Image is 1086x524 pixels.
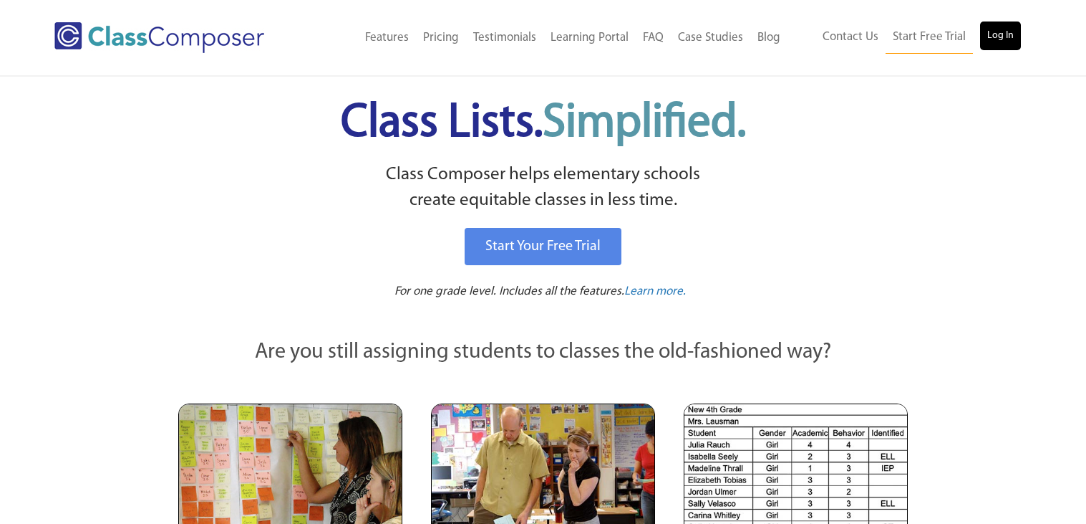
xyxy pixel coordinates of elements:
[416,22,466,54] a: Pricing
[980,22,1021,50] a: Log In
[178,337,908,368] p: Are you still assigning students to classes the old-fashioned way?
[465,228,621,265] a: Start Your Free Trial
[787,22,1021,54] nav: Header Menu
[636,22,671,54] a: FAQ
[176,162,911,214] p: Class Composer helps elementary schools create equitable classes in less time.
[671,22,750,54] a: Case Studies
[624,285,686,297] span: Learn more.
[309,22,787,54] nav: Header Menu
[886,22,973,54] a: Start Free Trial
[624,283,686,301] a: Learn more.
[358,22,416,54] a: Features
[485,239,601,254] span: Start Your Free Trial
[394,285,624,297] span: For one grade level. Includes all the features.
[750,22,787,54] a: Blog
[543,22,636,54] a: Learning Portal
[815,22,886,53] a: Contact Us
[543,100,746,147] span: Simplified.
[54,22,264,53] img: Class Composer
[341,100,746,147] span: Class Lists.
[466,22,543,54] a: Testimonials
